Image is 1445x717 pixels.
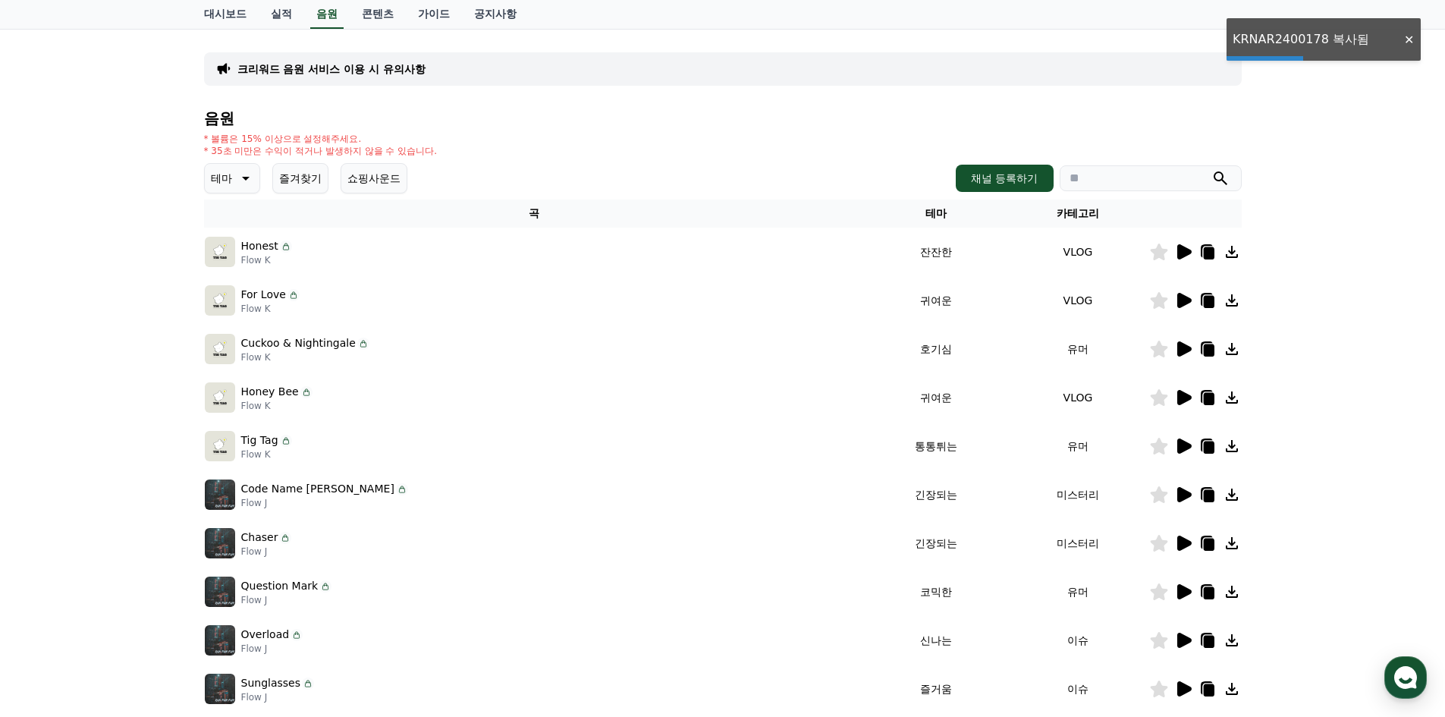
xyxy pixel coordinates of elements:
[241,530,278,546] p: Chaser
[241,578,319,594] p: Question Mark
[956,165,1053,192] button: 채널 등록하기
[865,422,1007,470] td: 통통튀는
[1007,325,1148,373] td: 유머
[241,432,278,448] p: Tig Tag
[237,61,426,77] a: 크리워드 음원 서비스 이용 시 유의사항
[234,504,253,516] span: 설정
[205,382,235,413] img: music
[139,505,157,517] span: 대화
[241,481,394,497] p: Code Name [PERSON_NAME]
[865,276,1007,325] td: 귀여운
[241,351,369,363] p: Flow K
[865,470,1007,519] td: 긴장되는
[204,145,438,157] p: * 35초 미만은 수익이 적거나 발생하지 않을 수 있습니다.
[241,384,299,400] p: Honey Bee
[241,594,332,606] p: Flow J
[1007,276,1148,325] td: VLOG
[1007,665,1148,713] td: 이슈
[205,334,235,364] img: music
[241,254,292,266] p: Flow K
[205,674,235,704] img: music
[241,400,313,412] p: Flow K
[272,163,328,193] button: 즐겨찾기
[241,627,290,643] p: Overload
[865,373,1007,422] td: 귀여운
[1007,200,1148,228] th: 카테고리
[865,568,1007,616] td: 코믹한
[211,168,232,189] p: 테마
[205,528,235,558] img: music
[205,285,235,316] img: music
[865,616,1007,665] td: 신나는
[241,335,356,351] p: Cuckoo & Nightingale
[865,325,1007,373] td: 호기심
[865,665,1007,713] td: 즐거움
[205,625,235,656] img: music
[341,163,407,193] button: 쇼핑사운드
[241,448,292,461] p: Flow K
[1007,228,1148,276] td: VLOG
[205,577,235,607] img: music
[205,480,235,510] img: music
[48,504,57,516] span: 홈
[205,237,235,267] img: music
[5,481,100,519] a: 홈
[204,163,260,193] button: 테마
[1007,470,1148,519] td: 미스터리
[1007,519,1148,568] td: 미스터리
[241,546,292,558] p: Flow J
[241,675,300,691] p: Sunglasses
[196,481,291,519] a: 설정
[1007,422,1148,470] td: 유머
[865,519,1007,568] td: 긴장되는
[1007,616,1148,665] td: 이슈
[100,481,196,519] a: 대화
[205,431,235,461] img: music
[241,287,286,303] p: For Love
[204,110,1242,127] h4: 음원
[204,133,438,145] p: * 볼륨은 15% 이상으로 설정해주세요.
[204,200,865,228] th: 곡
[241,497,408,509] p: Flow J
[241,303,300,315] p: Flow K
[865,228,1007,276] td: 잔잔한
[241,691,314,703] p: Flow J
[241,238,278,254] p: Honest
[865,200,1007,228] th: 테마
[1007,568,1148,616] td: 유머
[241,643,303,655] p: Flow J
[1007,373,1148,422] td: VLOG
